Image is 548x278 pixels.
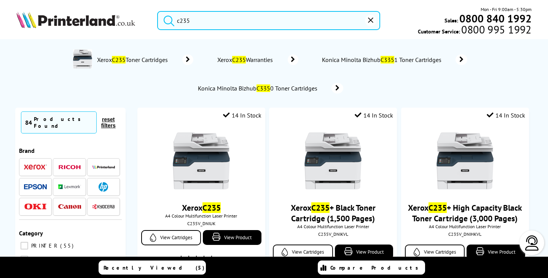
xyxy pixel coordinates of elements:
mark: C235 [202,202,221,213]
span: Brand [19,147,35,154]
img: Lexmark [58,184,81,189]
b: 0800 840 1992 [459,11,532,25]
span: (57) [217,253,225,267]
span: Xerox Toner Cartridges [96,56,171,64]
img: Xerox-C235-Front-Main-Small.jpg [436,132,494,189]
img: Xerox [24,164,47,170]
a: View Product [335,245,393,259]
span: A4 Colour Multifunction Laser Printer [141,213,261,219]
span: A4 Colour Multifunction Laser Printer [405,224,525,229]
span: Category [19,229,43,237]
div: C235V_DNIHKVL [407,231,523,237]
mark: C335 [256,84,270,92]
a: XeroxC235+ Black Toner Cartridge (1,500 Pages) [291,202,376,224]
div: 14 In Stock [487,111,525,119]
mark: C235 [112,56,126,64]
img: Ricoh [58,165,81,169]
img: HP [99,182,108,192]
button: reset filters [97,116,120,129]
a: View Cartridges [405,245,465,260]
mark: C235 [232,56,246,64]
a: Konica Minolta BizhubC3350 Toner Cartridges [197,83,343,94]
span: Customer Service: [418,26,531,35]
img: Canon [58,204,81,209]
span: Sales: [444,17,458,24]
span: CONSUMABLE [29,256,70,263]
input: PRINTER 55 [21,242,28,249]
span: Xerox Warranties [216,56,276,64]
a: XeroxC235Warranties [216,54,298,65]
a: Printerland Logo [16,11,148,30]
span: Konica Minolta Bizhub 0 Toner Cartridges [197,84,320,92]
a: View Cartridges [273,245,333,260]
input: Search product o [157,11,380,30]
mark: C235 [311,202,330,213]
mark: C235 [429,202,447,213]
a: XeroxC235 [182,202,221,213]
a: View Product [467,245,525,259]
a: Konica Minolta BizhubC3351 Toner Cartridges [321,54,467,65]
a: 0800 840 1992 [458,15,532,22]
div: 14 In Stock [355,111,393,119]
img: Kyocera [92,204,115,210]
img: Xerox-C235-Front-Main-Small.jpg [304,132,362,189]
a: XeroxC235+ High Capacity Black Toner Cartridge (3,000 Pages) [408,202,522,224]
span: 0800 995 1992 [460,26,531,33]
img: C235V_DNI-conspage.jpg [73,49,92,68]
a: View Product [203,230,261,245]
img: OKI [24,203,47,210]
span: 55 [60,242,75,249]
span: A4 Colour Multifunction Laser Printer [273,224,393,229]
div: C235V_DNIKVL [275,231,391,237]
span: PRINTER [29,242,59,249]
span: Mon - Fri 9:00am - 5:30pm [481,6,532,13]
span: Recently Viewed (5) [104,264,205,271]
span: 84 [25,119,32,126]
a: View Cartridges [141,230,201,245]
span: Compare Products [330,264,422,271]
img: user-headset-light.svg [524,235,540,251]
span: 28 [70,256,83,263]
a: Compare Products [318,261,425,275]
img: Printerland Logo [16,11,135,28]
mark: C335 [381,56,394,64]
div: C235V_DNIUK [143,221,260,226]
div: 14 In Stock [223,111,261,119]
img: Printerland [92,165,115,169]
span: Konica Minolta Bizhub 1 Toner Cartridges [321,56,444,64]
img: Xerox-C235-Front-Main-Small.jpg [173,132,230,189]
div: Products Found [34,116,92,129]
input: CONSUMABLE 28 [21,256,28,263]
a: XeroxC235Toner Cartridges [96,49,193,70]
img: Epson [24,184,47,190]
a: Recently Viewed (5) [99,261,206,275]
